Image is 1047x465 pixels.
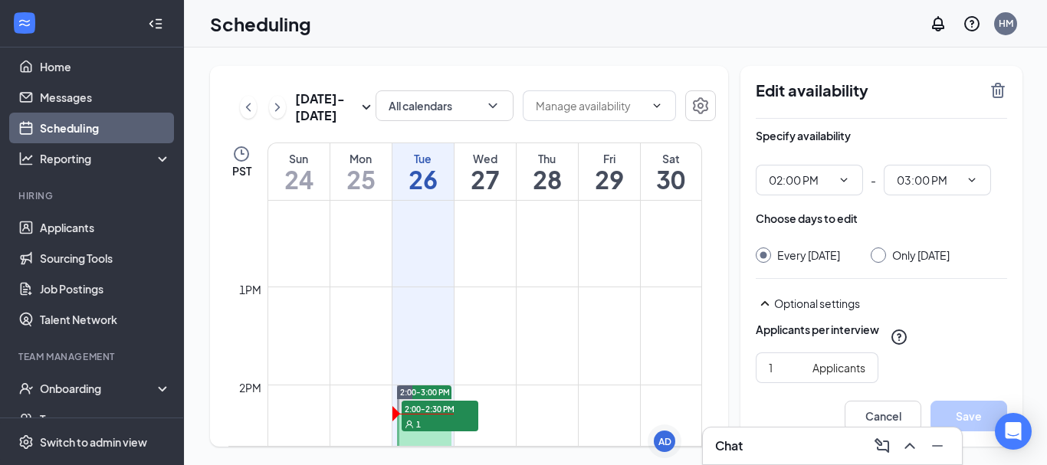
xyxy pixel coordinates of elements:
svg: ChevronDown [651,100,663,112]
div: Applicants per interview [756,322,879,337]
button: Minimize [925,434,950,458]
svg: ChevronDown [838,174,850,186]
h2: Edit availability [756,81,980,100]
svg: ChevronUp [901,437,919,455]
svg: ChevronDown [485,98,501,113]
div: Specify availability [756,128,851,143]
a: August 24, 2025 [268,143,330,200]
div: Optional settings [774,296,1007,311]
input: Manage availability [536,97,645,114]
h1: 26 [392,166,454,192]
div: Sun [268,151,330,166]
a: August 29, 2025 [579,143,640,200]
span: 2:00-3:00 PM [400,387,450,398]
a: Applicants [40,212,171,243]
div: Onboarding [40,381,158,396]
a: Messages [40,82,171,113]
h1: 25 [330,166,392,192]
div: Optional settings [756,294,1007,313]
svg: UserCheck [18,381,34,396]
h3: Chat [715,437,743,454]
svg: QuestionInfo [963,15,981,33]
div: Applicants [812,359,865,376]
div: Mon [330,151,392,166]
svg: Settings [691,97,710,115]
button: ComposeMessage [870,434,894,458]
svg: ChevronRight [270,98,285,116]
div: 1pm [236,281,264,298]
div: Tue [392,151,454,166]
svg: Notifications [929,15,947,33]
h1: 27 [455,166,516,192]
svg: SmallChevronDown [357,98,376,116]
div: - [756,165,1007,195]
div: Thu [517,151,578,166]
button: ChevronLeft [240,96,257,119]
a: August 30, 2025 [641,143,702,200]
a: August 25, 2025 [330,143,392,200]
a: Talent Network [40,304,171,335]
div: HM [999,17,1013,30]
svg: TrashOutline [989,81,1007,100]
svg: ChevronLeft [241,98,256,116]
div: Hiring [18,189,168,202]
a: Settings [685,90,716,124]
div: Open Intercom Messenger [995,413,1032,450]
button: Settings [685,90,716,121]
a: August 28, 2025 [517,143,578,200]
span: 1 [416,419,421,430]
h3: [DATE] - [DATE] [295,90,357,124]
svg: WorkstreamLogo [17,15,32,31]
svg: Collapse [148,16,163,31]
div: Team Management [18,350,168,363]
button: Save [930,401,1007,431]
button: All calendarsChevronDown [376,90,514,121]
div: Switch to admin view [40,434,147,450]
button: ChevronRight [269,96,286,119]
svg: Analysis [18,151,34,166]
h1: Scheduling [210,11,311,37]
svg: Minimize [928,437,947,455]
button: ChevronUp [898,434,922,458]
a: August 26, 2025 [392,143,454,200]
span: 2:00-2:30 PM [402,401,478,416]
div: Reporting [40,151,172,166]
a: Home [40,51,171,82]
a: Scheduling [40,113,171,143]
div: Choose days to edit [756,211,858,226]
button: Cancel [845,401,921,431]
div: Every [DATE] [777,247,840,263]
svg: QuestionInfo [890,328,908,346]
h1: 24 [268,166,330,192]
div: Only [DATE] [892,247,950,263]
a: August 27, 2025 [455,143,516,200]
a: Team [40,404,171,434]
a: Job Postings [40,273,171,304]
svg: SmallChevronUp [756,294,774,313]
div: Sat [641,151,702,166]
svg: User [405,420,414,429]
div: Wed [455,151,516,166]
div: AD [658,435,671,448]
h1: 29 [579,166,640,192]
div: 2pm [236,379,264,396]
a: Sourcing Tools [40,243,171,273]
h1: 28 [517,166,578,192]
svg: ChevronDown [966,174,978,186]
div: Fri [579,151,640,166]
svg: ComposeMessage [873,437,891,455]
span: PST [232,163,251,178]
svg: Settings [18,434,34,450]
h1: 30 [641,166,702,192]
svg: Clock [232,145,251,163]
